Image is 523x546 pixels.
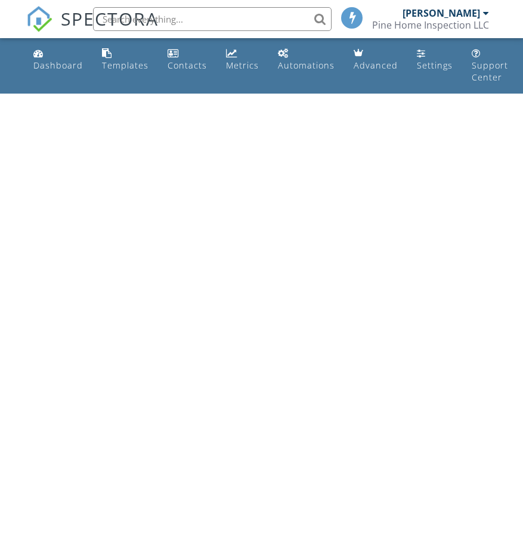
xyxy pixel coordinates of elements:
a: Contacts [163,43,212,77]
a: Metrics [221,43,264,77]
span: SPECTORA [61,6,159,31]
div: Metrics [226,60,259,71]
a: Advanced [349,43,403,77]
div: Pine Home Inspection LLC [372,19,489,31]
div: Advanced [354,60,398,71]
input: Search everything... [93,7,332,31]
div: Templates [102,60,148,71]
div: Automations [278,60,335,71]
div: Dashboard [33,60,83,71]
div: Contacts [168,60,207,71]
a: Settings [412,43,457,77]
img: The Best Home Inspection Software - Spectora [26,6,52,32]
a: Automations (Basic) [273,43,339,77]
a: SPECTORA [26,16,159,41]
div: Settings [417,60,453,71]
a: Templates [97,43,153,77]
div: [PERSON_NAME] [403,7,480,19]
a: Support Center [467,43,513,89]
a: Dashboard [29,43,88,77]
div: Support Center [472,60,508,83]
